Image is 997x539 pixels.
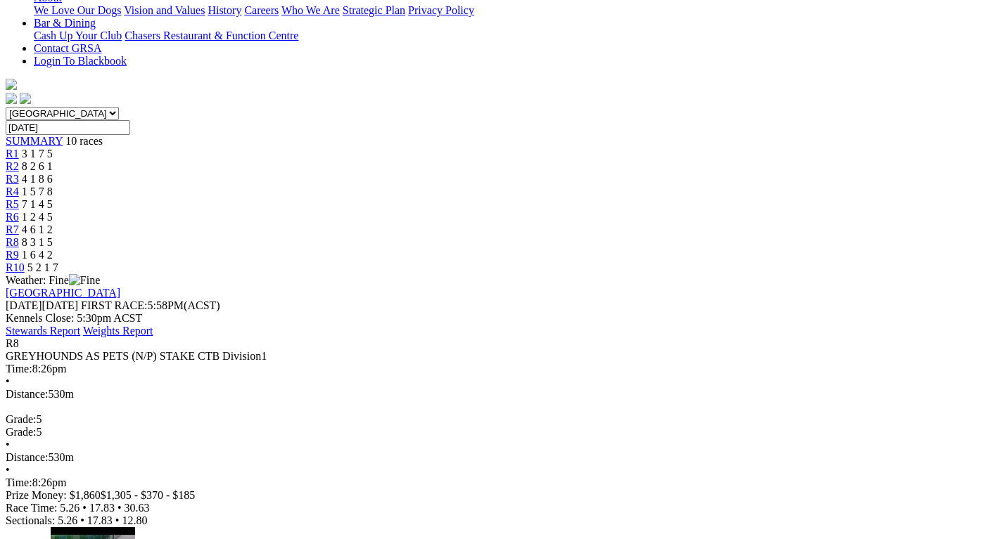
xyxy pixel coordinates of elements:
a: Careers [244,4,279,16]
div: Bar & Dining [34,30,991,42]
a: R5 [6,198,19,210]
span: Weather: Fine [6,274,100,286]
a: History [208,4,241,16]
a: We Love Our Dogs [34,4,121,16]
img: facebook.svg [6,93,17,104]
span: Distance: [6,388,48,400]
span: Grade: [6,426,37,438]
a: R3 [6,173,19,185]
span: 30.63 [125,502,150,514]
span: • [115,514,120,526]
img: twitter.svg [20,93,31,104]
div: 5 [6,426,991,439]
span: Time: [6,363,32,375]
span: 1 6 4 2 [22,249,53,261]
span: • [6,375,10,387]
div: GREYHOUNDS AS PETS (N/P) STAKE CTB Division1 [6,350,991,363]
span: 1 5 7 8 [22,186,53,197]
span: 3 1 7 5 [22,148,53,160]
a: R10 [6,261,25,273]
span: 1 2 4 5 [22,211,53,223]
a: R8 [6,236,19,248]
span: R8 [6,337,19,349]
span: 4 1 8 6 [22,173,53,185]
div: 8:26pm [6,363,991,375]
a: R6 [6,211,19,223]
span: 5:58PM(ACST) [81,299,220,311]
div: 5 [6,413,991,426]
span: $1,305 - $370 - $185 [101,489,196,501]
span: 17.83 [89,502,115,514]
a: SUMMARY [6,135,63,147]
span: 10 races [65,135,103,147]
a: Privacy Policy [408,4,474,16]
span: Race Time: [6,502,57,514]
a: Bar & Dining [34,17,96,29]
a: Chasers Restaurant & Function Centre [125,30,298,41]
a: Who We Are [281,4,340,16]
a: Stewards Report [6,325,80,337]
div: 530m [6,451,991,464]
span: Grade: [6,413,37,425]
span: 5.26 [58,514,77,526]
span: 12.80 [122,514,147,526]
span: 4 6 1 2 [22,223,53,235]
a: [GEOGRAPHIC_DATA] [6,287,120,299]
span: • [6,439,10,450]
div: 530m [6,388,991,401]
span: [DATE] [6,299,42,311]
span: FIRST RACE: [81,299,147,311]
a: Strategic Plan [343,4,405,16]
a: R1 [6,148,19,160]
a: R7 [6,223,19,235]
a: Weights Report [83,325,153,337]
span: 8 3 1 5 [22,236,53,248]
div: About [34,4,991,17]
div: Prize Money: $1,860 [6,489,991,502]
span: [DATE] [6,299,78,311]
span: • [6,464,10,476]
span: 17.83 [87,514,113,526]
span: Time: [6,476,32,488]
a: R2 [6,160,19,172]
span: 8 2 6 1 [22,160,53,172]
a: R9 [6,249,19,261]
a: Cash Up Your Club [34,30,122,41]
span: Sectionals: [6,514,55,526]
span: 7 1 4 5 [22,198,53,210]
div: Kennels Close: 5:30pm ACST [6,312,991,325]
a: Vision and Values [124,4,205,16]
img: Fine [69,274,100,287]
img: logo-grsa-white.png [6,79,17,90]
span: 5.26 [60,502,80,514]
span: Distance: [6,451,48,463]
a: Contact GRSA [34,42,101,54]
span: 5 2 1 7 [27,261,58,273]
div: 8:26pm [6,476,991,489]
a: Login To Blackbook [34,55,127,67]
span: • [118,502,122,514]
input: Select date [6,120,130,135]
a: R4 [6,186,19,197]
span: • [80,514,84,526]
span: • [82,502,87,514]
